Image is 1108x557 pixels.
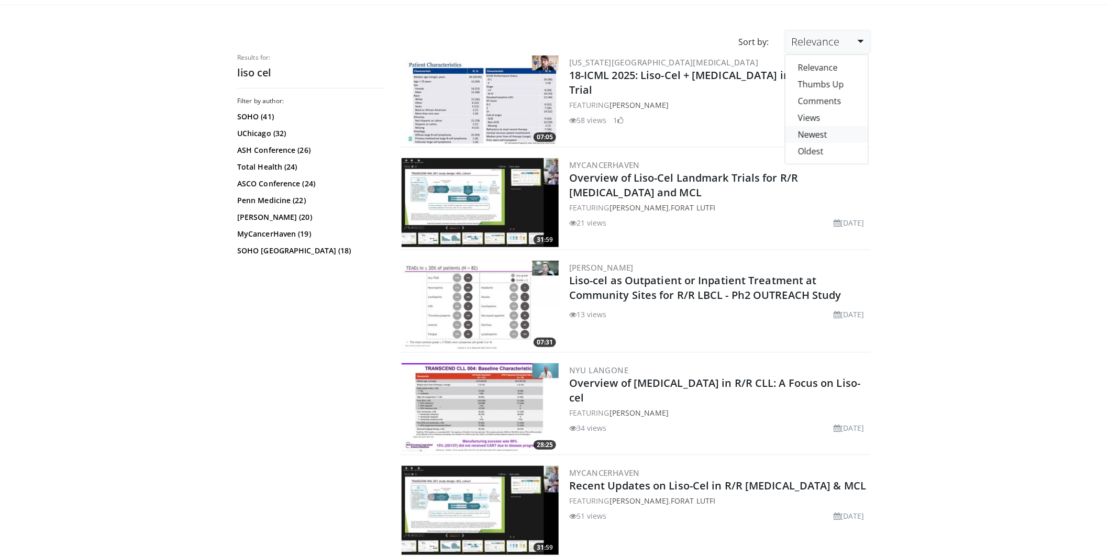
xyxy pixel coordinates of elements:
p: Results for: [237,53,384,62]
a: 28:25 [402,363,559,452]
a: UChicago (32) [237,128,381,139]
li: 1 [613,115,624,126]
span: Relevance [792,35,840,49]
h2: liso cel [237,66,384,80]
li: 34 views [569,422,607,433]
img: 43ef2aa2-1b09-4484-95cc-475d0e31c783.300x170_q85_crop-smart_upscale.jpg [402,466,559,555]
a: Liso-cel as Outpatient or Inpatient Treatment at Community Sites for R/R LBCL - Ph2 OUTREACH Study [569,273,841,302]
li: [DATE] [834,217,865,228]
a: MyCancerHaven (19) [237,229,381,239]
div: FEATURING [569,99,869,110]
a: 31:59 [402,158,559,247]
a: Recent Updates on Liso-Cel in R/R [MEDICAL_DATA] & MCL [569,478,866,493]
div: FEATURING , [569,495,869,506]
img: aa85d23e-34d4-4f71-814b-675afc456ad1.300x170_q85_crop-smart_upscale.jpg [402,261,559,350]
div: Sort by: [731,30,777,53]
a: Relevance [785,59,868,76]
a: 18-ICML 2025: Liso-Cel + [MEDICAL_DATA] in R/R LBCL - Ph2 Trial [569,68,867,97]
a: Relevance [785,30,871,53]
img: 675fa25f-8e4e-405a-b4fd-06c57e817453.300x170_q85_crop-smart_upscale.jpg [402,363,559,452]
li: 58 views [569,115,607,126]
a: Forat Lutfi [671,496,715,506]
li: 21 views [569,217,607,228]
a: [PERSON_NAME] [610,203,669,213]
a: Penn Medicine (22) [237,195,381,206]
a: Overview of Liso-Cel Landmark Trials for R/R [MEDICAL_DATA] and MCL [569,171,798,199]
a: 07:05 [402,55,559,144]
span: 28:25 [534,440,556,450]
h3: Filter by author: [237,97,384,105]
a: Newest [785,126,868,143]
li: 51 views [569,510,607,521]
img: aaf996a5-1334-41c2-bfd8-5f79873f630b.300x170_q85_crop-smart_upscale.jpg [402,158,559,247]
a: ASCO Conference (24) [237,179,381,189]
li: [DATE] [834,422,865,433]
a: [PERSON_NAME] [610,496,669,506]
img: 0000ce1e-f800-47fe-a7d7-b7edaded2391.300x170_q85_crop-smart_upscale.jpg [402,55,559,144]
span: 31:59 [534,235,556,244]
a: ASH Conference (26) [237,145,381,155]
a: 31:59 [402,466,559,555]
a: NYU Langone [569,365,628,375]
a: [PERSON_NAME] [610,100,669,110]
a: Overview of [MEDICAL_DATA] in R/R CLL: A Focus on Liso-cel [569,376,861,405]
a: Views [785,109,868,126]
a: [PERSON_NAME] [610,408,669,418]
li: 13 views [569,309,607,320]
a: Forat Lutfi [671,203,715,213]
a: [US_STATE][GEOGRAPHIC_DATA][MEDICAL_DATA] [569,57,758,68]
a: 07:31 [402,261,559,350]
a: Oldest [785,143,868,160]
a: [PERSON_NAME] [569,262,634,273]
a: Thumbs Up [785,76,868,93]
a: Comments [785,93,868,109]
a: MyCancerHaven [569,467,640,478]
a: MyCancerHaven [569,160,640,170]
a: SOHO (41) [237,112,381,122]
div: FEATURING , [569,202,869,213]
a: [PERSON_NAME] (20) [237,212,381,222]
span: 31:59 [534,543,556,552]
a: Total Health (24) [237,162,381,172]
div: FEATURING [569,407,869,418]
li: [DATE] [834,510,865,521]
span: 07:31 [534,338,556,347]
span: 07:05 [534,132,556,142]
li: [DATE] [834,309,865,320]
a: SOHO [GEOGRAPHIC_DATA] (18) [237,246,381,256]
